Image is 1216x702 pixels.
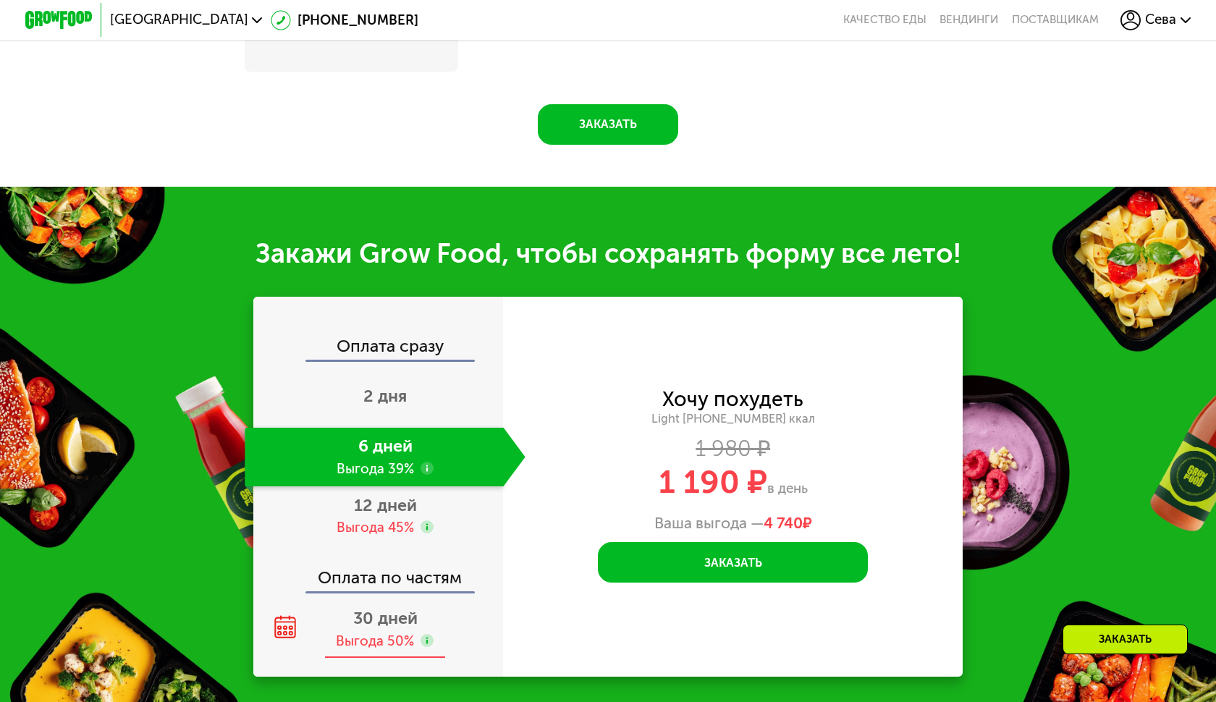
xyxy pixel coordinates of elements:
span: 12 дней [354,495,417,515]
div: Ваша выгода — [503,514,963,533]
a: Качество еды [843,13,926,27]
span: ₽ [764,514,812,533]
span: 1 190 ₽ [659,462,767,502]
span: 4 740 [764,514,803,532]
div: Light [PHONE_NUMBER] ккал [503,411,963,426]
div: Оплата сразу [255,321,503,360]
a: Вендинги [940,13,998,27]
span: в день [767,480,808,496]
div: поставщикам [1012,13,1099,27]
div: Оплата по частям [255,552,503,591]
span: 2 дня [363,386,407,406]
div: Выгода 45% [337,518,414,537]
span: [GEOGRAPHIC_DATA] [110,13,248,27]
button: Заказать [598,542,868,583]
div: Заказать [1063,625,1188,654]
div: Выгода 50% [336,632,414,651]
div: 1 980 ₽ [503,439,963,458]
button: Заказать [538,104,678,145]
span: Сева [1145,13,1176,27]
a: [PHONE_NUMBER] [271,10,418,30]
span: 30 дней [353,608,418,628]
div: Хочу похудеть [662,390,803,409]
